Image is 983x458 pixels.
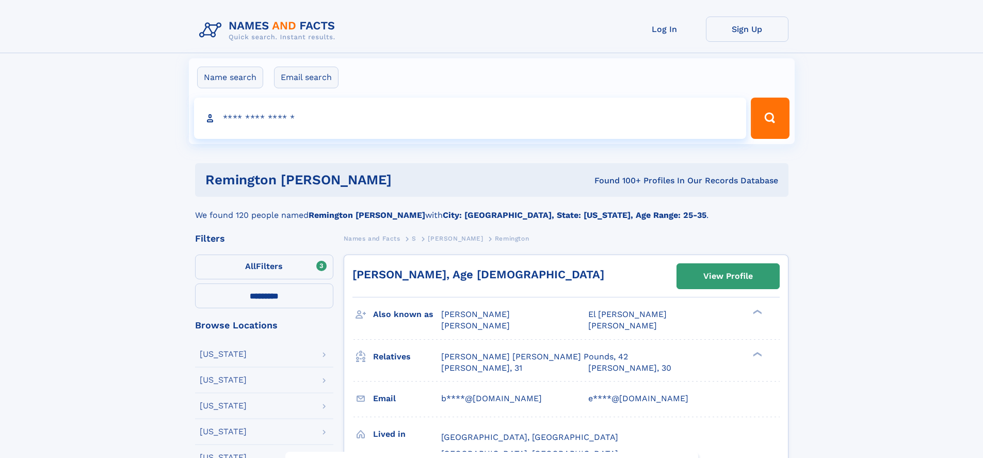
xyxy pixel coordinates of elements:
[443,210,706,220] b: City: [GEOGRAPHIC_DATA], State: [US_STATE], Age Range: 25-35
[344,232,400,245] a: Names and Facts
[588,362,671,374] a: [PERSON_NAME], 30
[441,321,510,330] span: [PERSON_NAME]
[428,235,483,242] span: [PERSON_NAME]
[493,175,778,186] div: Found 100+ Profiles In Our Records Database
[751,98,789,139] button: Search Button
[441,351,628,362] a: [PERSON_NAME] [PERSON_NAME] Pounds, 42
[200,376,247,384] div: [US_STATE]
[373,306,441,323] h3: Also known as
[195,255,333,279] label: Filters
[373,425,441,443] h3: Lived in
[750,351,763,357] div: ❯
[245,261,256,271] span: All
[373,390,441,407] h3: Email
[205,173,493,186] h1: Remington [PERSON_NAME]
[588,321,657,330] span: [PERSON_NAME]
[706,17,788,42] a: Sign Up
[194,98,747,139] input: search input
[195,17,344,44] img: Logo Names and Facts
[197,67,263,88] label: Name search
[274,67,339,88] label: Email search
[677,264,779,289] a: View Profile
[309,210,425,220] b: Remington [PERSON_NAME]
[200,402,247,410] div: [US_STATE]
[588,309,667,319] span: El [PERSON_NAME]
[703,264,753,288] div: View Profile
[200,428,247,436] div: [US_STATE]
[373,348,441,366] h3: Relatives
[195,197,788,222] div: We found 120 people named with .
[495,235,529,242] span: Remington
[441,362,522,374] a: [PERSON_NAME], 31
[195,234,333,243] div: Filters
[750,309,763,315] div: ❯
[195,321,333,330] div: Browse Locations
[428,232,483,245] a: [PERSON_NAME]
[412,235,416,242] span: S
[200,350,247,358] div: [US_STATE]
[352,268,604,281] a: [PERSON_NAME], Age [DEMOGRAPHIC_DATA]
[623,17,706,42] a: Log In
[412,232,416,245] a: S
[441,432,618,442] span: [GEOGRAPHIC_DATA], [GEOGRAPHIC_DATA]
[441,309,510,319] span: [PERSON_NAME]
